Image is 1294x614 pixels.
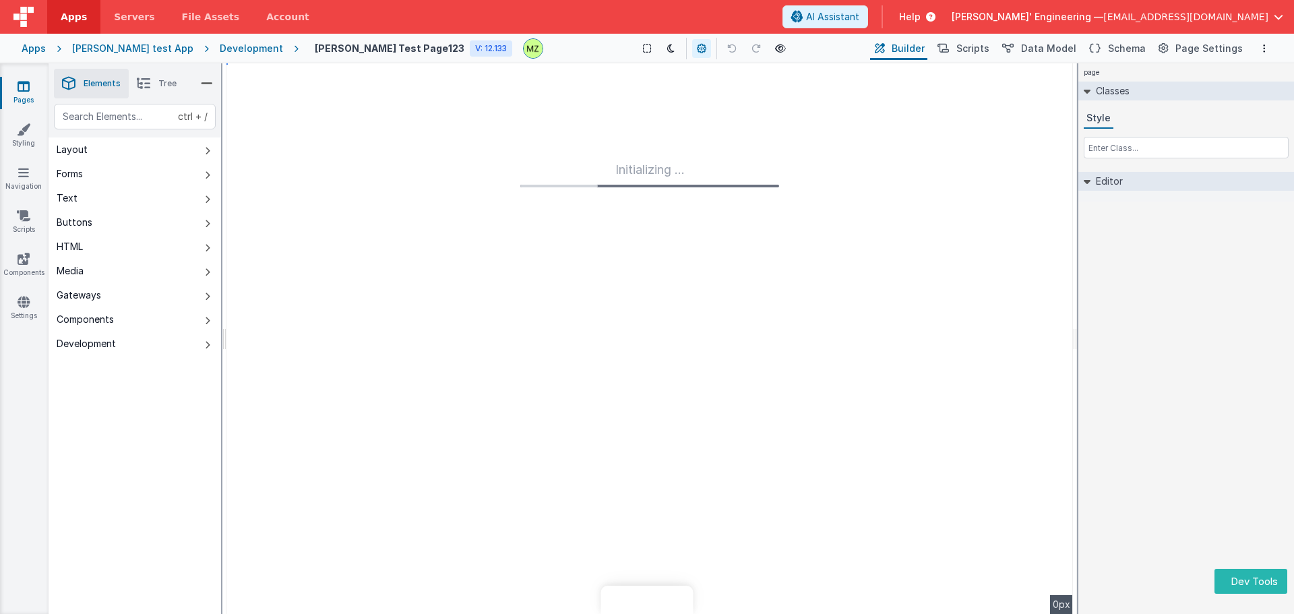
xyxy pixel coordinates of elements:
[1090,82,1130,100] h2: Classes
[782,5,868,28] button: AI Assistant
[601,586,694,614] iframe: Marker.io feedback button
[899,10,921,24] span: Help
[54,104,216,129] input: Search Elements...
[1214,569,1287,594] button: Dev Tools
[57,167,83,181] div: Forms
[72,42,193,55] div: [PERSON_NAME] test App
[49,283,221,307] button: Gateways
[870,37,927,60] button: Builder
[22,42,46,55] div: Apps
[470,40,512,57] div: V: 12.133
[49,137,221,162] button: Layout
[997,37,1079,60] button: Data Model
[57,216,92,229] div: Buttons
[57,288,101,302] div: Gateways
[84,78,121,89] span: Elements
[49,307,221,332] button: Components
[49,235,221,259] button: HTML
[49,162,221,186] button: Forms
[1103,10,1268,24] span: [EMAIL_ADDRESS][DOMAIN_NAME]
[114,10,154,24] span: Servers
[1108,42,1146,55] span: Schema
[933,37,992,60] button: Scripts
[315,43,464,53] h4: [PERSON_NAME] Test Page123
[57,313,114,326] div: Components
[49,259,221,283] button: Media
[49,210,221,235] button: Buttons
[1084,37,1148,60] button: Schema
[182,10,240,24] span: File Assets
[220,42,283,55] div: Development
[892,42,925,55] span: Builder
[158,78,177,89] span: Tree
[57,143,88,156] div: Layout
[178,104,208,129] span: + /
[952,10,1283,24] button: [PERSON_NAME]' Engineering — [EMAIL_ADDRESS][DOMAIN_NAME]
[226,63,1073,614] div: -->
[520,160,779,187] div: Initializing ...
[806,10,859,24] span: AI Assistant
[57,264,84,278] div: Media
[1154,37,1245,60] button: Page Settings
[952,10,1103,24] span: [PERSON_NAME]' Engineering —
[57,337,116,350] div: Development
[1175,42,1243,55] span: Page Settings
[524,39,543,58] img: e6f0a7b3287e646a671e5b5b3f58e766
[49,332,221,356] button: Development
[1090,172,1123,191] h2: Editor
[57,240,83,253] div: HTML
[61,10,87,24] span: Apps
[178,110,193,123] div: ctrl
[1078,63,1105,82] h4: page
[1084,109,1113,129] button: Style
[1050,595,1073,614] div: 0px
[57,191,78,205] div: Text
[956,42,989,55] span: Scripts
[1084,137,1289,158] input: Enter Class...
[1021,42,1076,55] span: Data Model
[1256,40,1272,57] button: Options
[49,186,221,210] button: Text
